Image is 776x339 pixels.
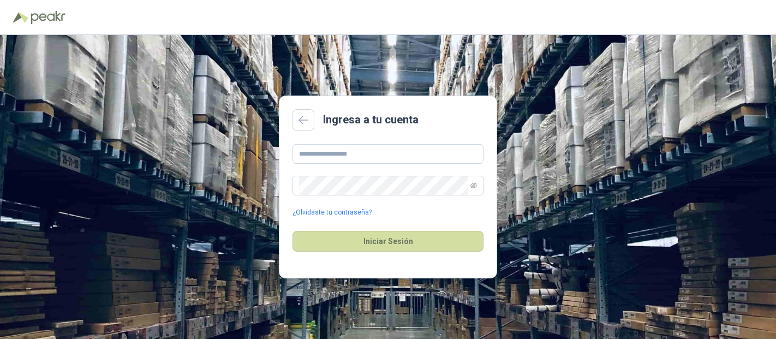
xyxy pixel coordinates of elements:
[470,182,477,189] span: eye-invisible
[323,111,419,128] h2: Ingresa a tu cuenta
[13,12,28,23] img: Logo
[31,11,65,24] img: Peakr
[293,231,483,252] button: Iniciar Sesión
[293,207,372,218] a: ¿Olvidaste tu contraseña?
